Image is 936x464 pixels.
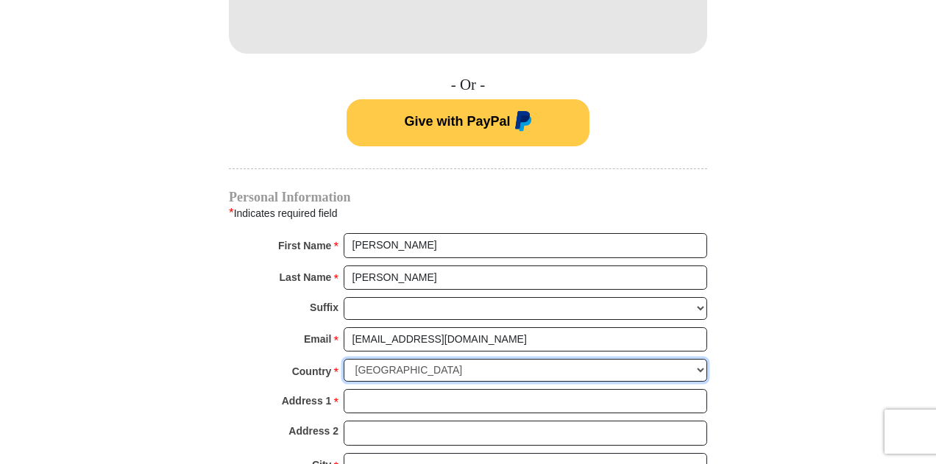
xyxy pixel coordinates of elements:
[229,204,707,223] div: Indicates required field
[288,421,338,441] strong: Address 2
[511,111,532,135] img: paypal
[280,267,332,288] strong: Last Name
[347,99,589,146] button: Give with PayPal
[310,297,338,318] strong: Suffix
[292,361,332,382] strong: Country
[404,114,510,129] span: Give with PayPal
[229,76,707,94] h4: - Or -
[304,329,331,349] strong: Email
[278,235,331,256] strong: First Name
[229,191,707,203] h4: Personal Information
[282,390,332,411] strong: Address 1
